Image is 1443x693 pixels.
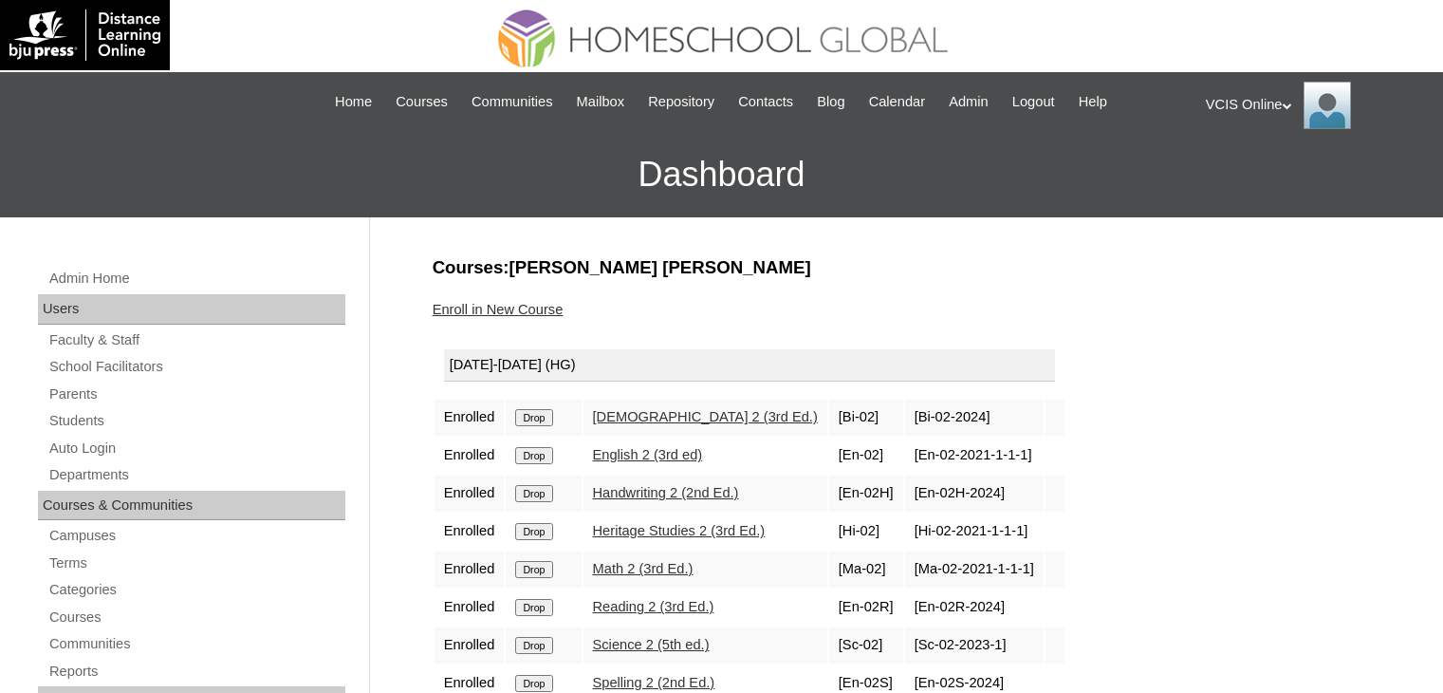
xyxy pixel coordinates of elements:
a: Courses [47,606,345,629]
div: Users [38,294,345,325]
input: Drop [515,485,552,502]
td: [Ma-02-2021-1-1-1] [905,552,1044,588]
span: Admin [949,91,989,113]
a: Faculty & Staff [47,328,345,352]
a: Home [325,91,381,113]
a: Parents [47,383,345,406]
td: [En-02] [829,438,903,474]
a: Science 2 (5th ed.) [593,637,710,652]
a: Math 2 (3rd Ed.) [593,561,694,576]
input: Drop [515,637,552,654]
h3: Courses:[PERSON_NAME] [PERSON_NAME] [433,255,1372,280]
td: Enrolled [435,400,505,436]
span: Mailbox [577,91,625,113]
td: [En-02R] [829,590,903,626]
a: Enroll in New Course [433,302,564,317]
input: Drop [515,409,552,426]
span: Courses [396,91,448,113]
a: Reports [47,660,345,684]
td: [Sc-02-2023-1] [905,627,1044,664]
td: [En-02H-2024] [905,476,1044,512]
a: Handwriting 2 (2nd Ed.) [593,485,739,500]
a: Categories [47,578,345,602]
td: [Hi-02-2021-1-1-1] [905,514,1044,550]
td: [Sc-02] [829,627,903,664]
input: Drop [515,561,552,578]
span: Repository [648,91,714,113]
span: Blog [817,91,844,113]
a: Mailbox [567,91,635,113]
div: Courses & Communities [38,491,345,521]
span: Logout [1012,91,1055,113]
a: Students [47,409,345,433]
div: VCIS Online [1206,82,1424,129]
td: [Hi-02] [829,514,903,550]
td: [Ma-02] [829,552,903,588]
a: Repository [638,91,724,113]
input: Drop [515,675,552,692]
a: English 2 (3rd ed) [593,447,703,462]
a: Spelling 2 (2nd Ed.) [593,675,715,690]
a: Blog [807,91,854,113]
a: Calendar [860,91,934,113]
img: logo-white.png [9,9,160,61]
td: Enrolled [435,590,505,626]
a: Auto Login [47,437,345,460]
a: Terms [47,552,345,575]
td: [En-02-2021-1-1-1] [905,438,1044,474]
div: [DATE]-[DATE] (HG) [444,349,1055,382]
span: Home [335,91,372,113]
a: Heritage Studies 2 (3rd Ed.) [593,523,766,538]
h3: Dashboard [9,132,1434,217]
span: Calendar [869,91,925,113]
a: Reading 2 (3rd Ed.) [593,599,714,614]
span: Help [1079,91,1107,113]
span: Contacts [738,91,793,113]
a: Logout [1003,91,1064,113]
img: VCIS Online Admin [1304,82,1351,129]
a: School Facilitators [47,355,345,379]
td: Enrolled [435,514,505,550]
a: [DEMOGRAPHIC_DATA] 2 (3rd Ed.) [593,409,818,424]
td: [En-02H] [829,476,903,512]
td: [Bi-02] [829,400,903,436]
td: Enrolled [435,552,505,588]
input: Drop [515,447,552,464]
input: Drop [515,523,552,540]
input: Drop [515,599,552,616]
td: [Bi-02-2024] [905,400,1044,436]
a: Campuses [47,524,345,548]
a: Admin Home [47,267,345,290]
a: Help [1069,91,1117,113]
td: Enrolled [435,627,505,664]
a: Contacts [729,91,803,113]
a: Admin [939,91,998,113]
a: Communities [462,91,563,113]
a: Departments [47,463,345,487]
a: Courses [386,91,457,113]
a: Communities [47,632,345,656]
td: Enrolled [435,438,505,474]
span: Communities [472,91,553,113]
td: [En-02R-2024] [905,590,1044,626]
td: Enrolled [435,476,505,512]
